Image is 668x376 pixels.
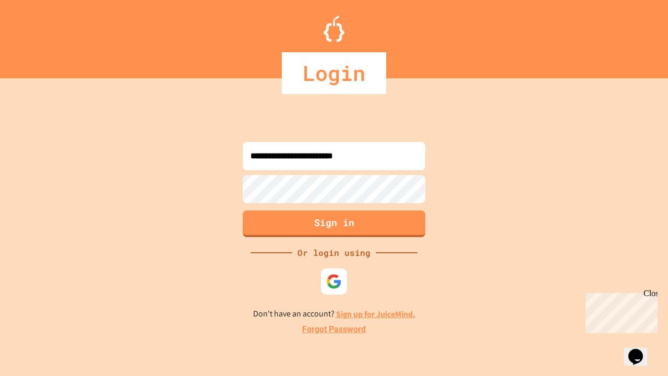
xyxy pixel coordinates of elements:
iframe: chat widget [581,289,658,333]
iframe: chat widget [624,334,658,366]
button: Sign in [243,210,425,237]
div: Or login using [292,246,376,259]
a: Sign up for JuiceMind. [336,309,415,320]
img: google-icon.svg [326,274,342,289]
img: Logo.svg [324,16,344,42]
p: Don't have an account? [253,308,415,321]
a: Forgot Password [302,323,366,336]
div: Chat with us now!Close [4,4,72,66]
div: Login [282,52,386,94]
